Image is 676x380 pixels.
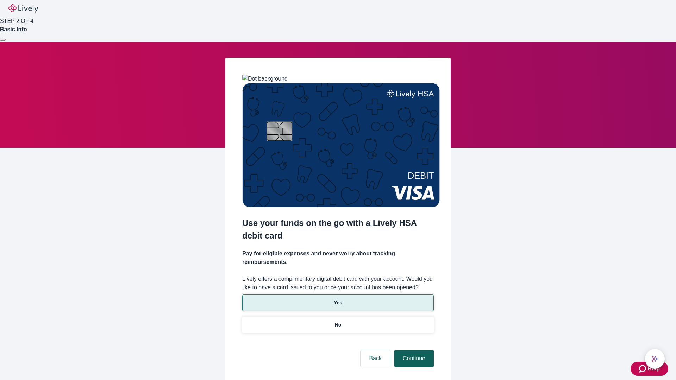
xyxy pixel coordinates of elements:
span: Help [647,365,660,373]
svg: Zendesk support icon [639,365,647,373]
button: Zendesk support iconHelp [631,362,668,376]
button: No [242,317,434,333]
svg: Lively AI Assistant [651,355,658,362]
button: chat [645,349,665,369]
label: Lively offers a complimentary digital debit card with your account. Would you like to have a card... [242,275,434,292]
img: Debit card [242,83,440,207]
p: No [335,321,342,329]
h4: Pay for eligible expenses and never worry about tracking reimbursements. [242,249,434,266]
button: Continue [394,350,434,367]
button: Back [361,350,390,367]
h2: Use your funds on the go with a Lively HSA debit card [242,217,434,242]
button: Yes [242,294,434,311]
img: Dot background [242,75,288,83]
img: Lively [8,4,38,13]
p: Yes [334,299,342,306]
